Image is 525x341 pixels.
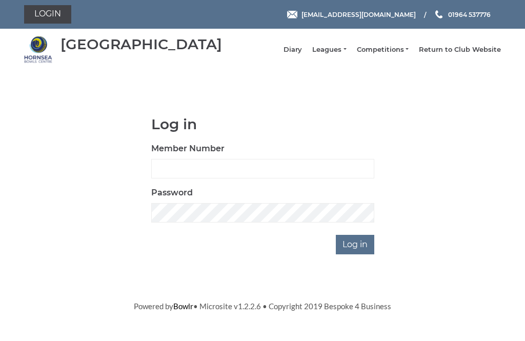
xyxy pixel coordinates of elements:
label: Member Number [151,143,225,155]
img: Phone us [435,10,442,18]
label: Password [151,187,193,199]
a: Login [24,5,71,24]
input: Log in [336,235,374,254]
div: [GEOGRAPHIC_DATA] [60,36,222,52]
a: Diary [284,45,302,54]
a: Competitions [357,45,409,54]
span: 01964 537776 [448,10,491,18]
img: Hornsea Bowls Centre [24,35,52,64]
span: Powered by • Microsite v1.2.2.6 • Copyright 2019 Bespoke 4 Business [134,302,391,311]
h1: Log in [151,116,374,132]
img: Email [287,11,297,18]
a: Phone us 01964 537776 [434,10,491,19]
span: [EMAIL_ADDRESS][DOMAIN_NAME] [301,10,416,18]
a: Bowlr [173,302,193,311]
a: Email [EMAIL_ADDRESS][DOMAIN_NAME] [287,10,416,19]
a: Return to Club Website [419,45,501,54]
a: Leagues [312,45,346,54]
